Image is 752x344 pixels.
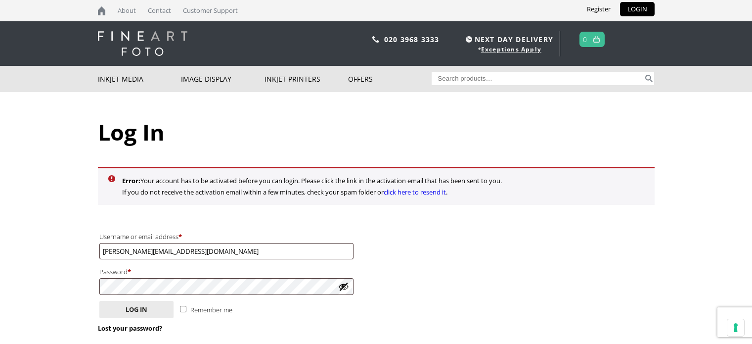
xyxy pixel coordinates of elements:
[466,36,472,43] img: time.svg
[180,306,186,312] input: Remember me
[620,2,655,16] a: LOGIN
[99,265,354,278] label: Password
[643,72,655,85] button: Search
[338,281,349,292] button: Show password
[348,66,432,92] a: Offers
[98,117,655,147] h1: Log In
[99,301,174,318] button: Log in
[727,319,744,336] button: Your consent preferences for tracking technologies
[265,66,348,92] a: Inkjet Printers
[481,45,541,53] a: Exceptions Apply
[98,66,181,92] a: Inkjet Media
[583,32,587,47] a: 0
[122,175,641,198] li: Your account has to be activated before you can login. Please click the link in the activation em...
[372,36,379,43] img: phone.svg
[384,188,446,197] a: click here to resend it
[99,230,354,243] label: Username or email address
[463,34,553,45] span: NEXT DAY DELIVERY
[432,72,643,85] input: Search products…
[181,66,265,92] a: Image Display
[98,31,187,56] img: logo-white.svg
[190,305,232,314] span: Remember me
[122,176,140,185] strong: Error:
[579,2,618,16] a: Register
[384,35,440,44] a: 020 3968 3333
[593,36,600,43] img: basket.svg
[98,324,162,333] a: Lost your password?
